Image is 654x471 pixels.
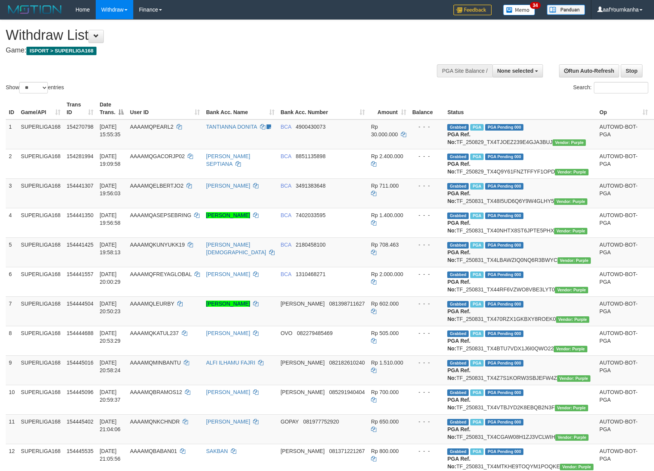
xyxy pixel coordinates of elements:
div: PGA Site Balance / [437,64,492,77]
span: Marked by aafsoycanthlai [470,242,484,249]
span: Vendor URL: https://trx4.1velocity.biz [555,287,588,293]
span: Marked by aafheankoy [470,389,484,396]
span: [DATE] 21:05:56 [100,448,121,462]
td: AUTOWD-BOT-PGA [597,237,651,267]
span: Copy 8851135898 to clipboard [296,153,325,159]
b: PGA Ref. No: [447,220,470,234]
span: PGA Pending [485,419,523,425]
span: Rp 602.000 [371,301,399,307]
span: GOPAY [281,419,299,425]
span: Grabbed [447,213,469,219]
span: BCA [281,124,291,130]
span: [DATE] 21:04:06 [100,419,121,432]
span: Marked by aafmaleo [470,124,484,131]
a: [PERSON_NAME] SEPTIANA [206,153,250,167]
td: AUTOWD-BOT-PGA [597,208,651,237]
span: Grabbed [447,271,469,278]
div: - - - [412,359,441,366]
th: ID [6,98,18,119]
div: - - - [412,329,441,337]
b: PGA Ref. No: [447,456,470,469]
td: 9 [6,355,18,385]
div: - - - [412,123,441,131]
td: 1 [6,119,18,149]
td: TF_250831_TX470RZX1GKBXY8ROEK0 [444,296,596,326]
span: [DATE] 19:58:13 [100,242,121,255]
span: Rp 708.463 [371,242,399,248]
td: SUPERLIGA168 [18,267,64,296]
td: TF_250831_TX4LBAWZIQ0NQ6R3BWYC [444,237,596,267]
span: BCA [281,183,291,189]
span: [DATE] 19:09:58 [100,153,121,167]
span: PGA Pending [485,154,523,160]
td: AUTOWD-BOT-PGA [597,326,651,355]
span: BCA [281,271,291,277]
b: PGA Ref. No: [447,397,470,410]
div: - - - [412,447,441,455]
label: Search: [573,82,648,93]
span: 154281994 [67,153,93,159]
th: User ID: activate to sort column ascending [127,98,203,119]
b: PGA Ref. No: [447,308,470,322]
span: 154441557 [67,271,93,277]
span: [PERSON_NAME] [281,448,325,454]
td: TF_250831_TX40NHTX8ST6JPTE5PHX [444,208,596,237]
span: BCA [281,212,291,218]
span: Grabbed [447,154,469,160]
span: Vendor URL: https://trx4.1velocity.biz [560,464,593,470]
th: Status [444,98,596,119]
div: - - - [412,270,441,278]
b: PGA Ref. No: [447,279,470,293]
span: Vendor URL: https://trx4.1velocity.biz [554,198,587,205]
span: 154441350 [67,212,93,218]
th: Bank Acc. Name: activate to sort column ascending [203,98,277,119]
td: 11 [6,414,18,444]
td: SUPERLIGA168 [18,178,64,208]
span: [DATE] 15:55:35 [100,124,121,137]
span: Grabbed [447,301,469,307]
td: 6 [6,267,18,296]
b: PGA Ref. No: [447,190,470,204]
td: 5 [6,237,18,267]
td: TF_250831_TX44RF6VZWO8VBE3LYT0 [444,267,596,296]
span: Copy 085291940404 to clipboard [329,389,365,395]
a: TANTIANNA DONITA [206,124,257,130]
span: AAAAMQMINBANTU [130,360,181,366]
th: Game/API: activate to sort column ascending [18,98,64,119]
td: AUTOWD-BOT-PGA [597,178,651,208]
img: Button%20Memo.svg [503,5,535,15]
img: panduan.png [547,5,585,15]
span: Rp 650.000 [371,419,399,425]
span: 154445096 [67,389,93,395]
span: Copy 081977752920 to clipboard [303,419,339,425]
div: - - - [412,418,441,425]
span: Copy 2180458100 to clipboard [296,242,325,248]
a: [PERSON_NAME] [206,389,250,395]
span: Rp 505.000 [371,330,399,336]
a: [PERSON_NAME][DEMOGRAPHIC_DATA] [206,242,266,255]
th: Bank Acc. Number: activate to sort column ascending [278,98,368,119]
a: [PERSON_NAME] [206,301,250,307]
td: 7 [6,296,18,326]
span: Vendor URL: https://trx4.1velocity.biz [556,316,589,323]
span: AAAAMQBRAMOS12 [130,389,182,395]
span: AAAAMQPEARL2 [130,124,173,130]
span: Copy 1310468271 to clipboard [296,271,325,277]
span: 154445535 [67,448,93,454]
span: 34 [530,2,540,9]
h1: Withdraw List [6,28,428,43]
span: 154270798 [67,124,93,130]
td: SUPERLIGA168 [18,119,64,149]
span: PGA Pending [485,213,523,219]
span: [PERSON_NAME] [281,360,325,366]
span: [DATE] 20:59:37 [100,389,121,403]
td: SUPERLIGA168 [18,149,64,178]
a: [PERSON_NAME] [206,271,250,277]
b: PGA Ref. No: [447,367,470,381]
span: None selected [497,68,534,74]
b: PGA Ref. No: [447,131,470,145]
span: Grabbed [447,242,469,249]
span: [PERSON_NAME] [281,301,325,307]
td: 2 [6,149,18,178]
td: 4 [6,208,18,237]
